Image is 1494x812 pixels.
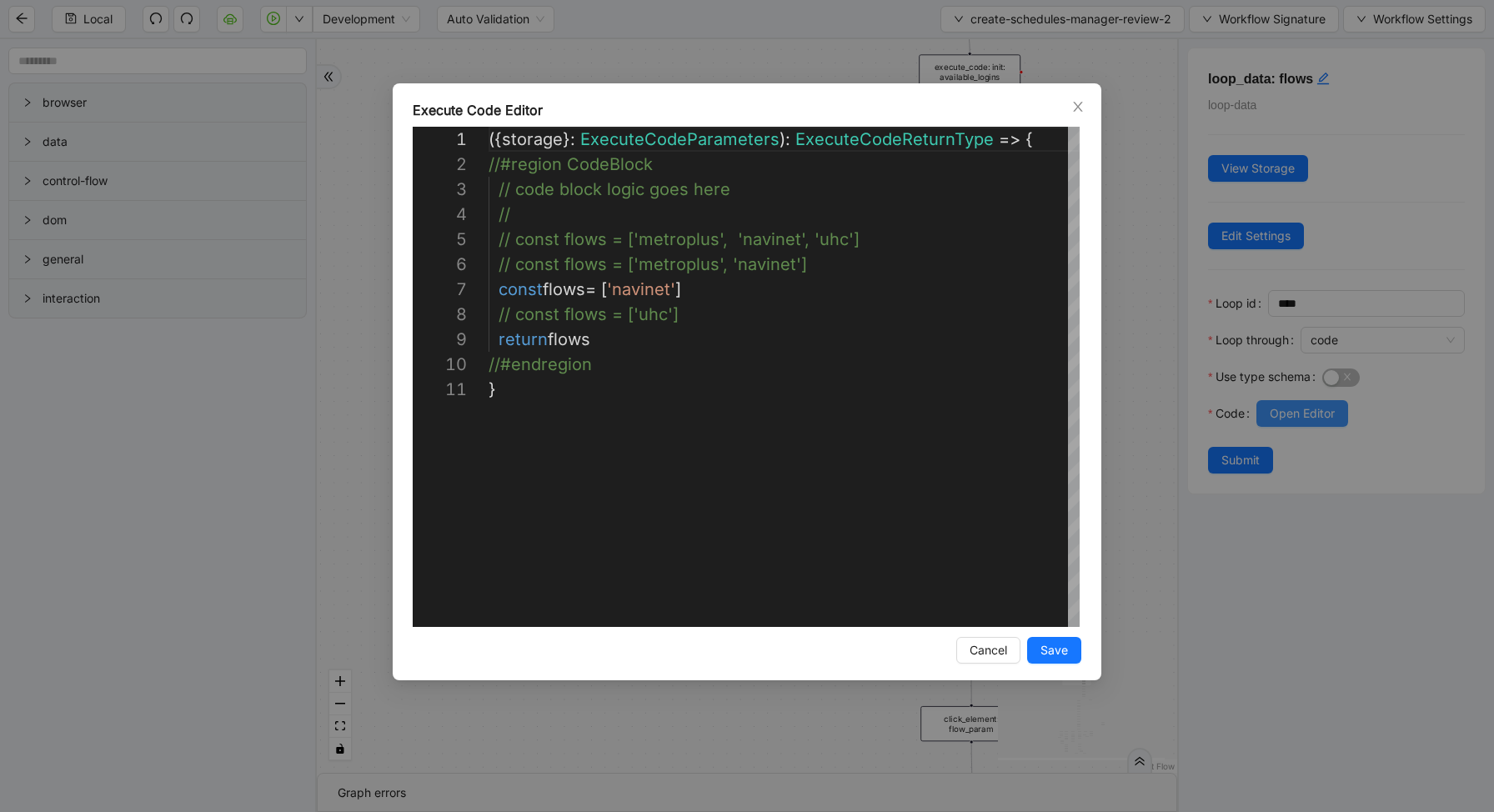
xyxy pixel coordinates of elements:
[489,354,592,374] span: //#endregion
[499,179,730,199] span: // code block logic goes here
[1025,129,1033,149] span: {
[413,302,467,327] div: 8
[489,127,489,152] textarea: Editor content;Press Alt+F1 for Accessibility Options.
[499,254,807,274] span: // const flows = ['metroplus', 'navinet']
[999,129,1020,149] span: =>
[499,279,543,299] span: const
[548,329,590,349] span: flows
[1027,637,1081,664] button: Save
[413,277,467,302] div: 7
[413,177,467,202] div: 3
[499,204,510,224] span: //
[795,129,994,149] span: ExecuteCodeReturnType
[413,152,467,177] div: 2
[413,252,467,277] div: 6
[563,129,575,149] span: }:
[601,279,607,299] span: [
[499,304,679,324] span: // const flows = ['uhc']
[499,329,548,349] span: return
[413,327,467,352] div: 9
[413,227,467,252] div: 5
[1071,100,1085,113] span: close
[970,641,1007,659] span: Cancel
[956,637,1020,664] button: Cancel
[1069,98,1087,116] button: Close
[413,377,467,402] div: 11
[489,379,496,399] span: }
[780,129,790,149] span: ):
[489,154,653,174] span: //#region CodeBlock
[675,279,681,299] span: ]
[499,229,860,249] span: // const flows = ['metroplus', 'navinet', 'uhc']
[502,129,563,149] span: storage
[580,129,780,149] span: ExecuteCodeParameters
[1040,641,1068,659] span: Save
[413,202,467,227] div: 4
[413,127,467,152] div: 1
[413,100,1081,120] div: Execute Code Editor
[489,129,502,149] span: ({
[585,279,596,299] span: =
[413,352,467,377] div: 10
[607,279,675,299] span: 'navinet'
[543,279,585,299] span: flows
